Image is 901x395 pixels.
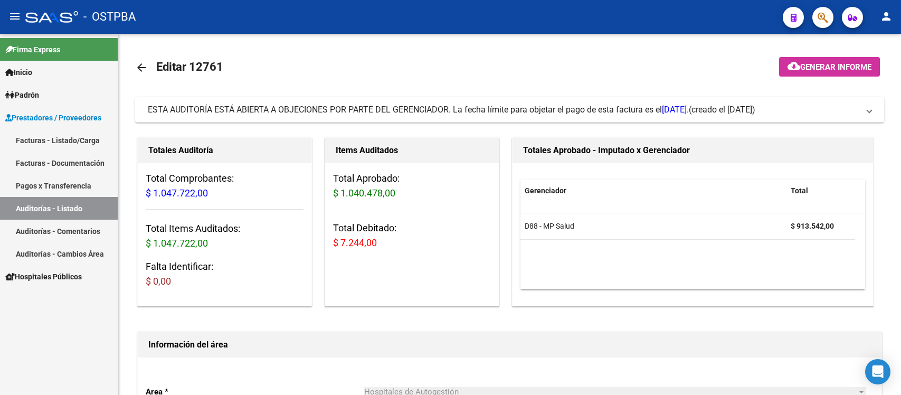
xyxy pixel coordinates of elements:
[5,44,60,55] span: Firma Express
[5,271,82,283] span: Hospitales Públicos
[148,105,689,115] span: ESTA AUDITORÍA ESTÁ ABIERTA A OBJECIONES POR PARTE DEL GERENCIADOR. La fecha límite para objetar ...
[146,187,208,199] span: $ 1.047.722,00
[5,67,32,78] span: Inicio
[135,61,148,74] mat-icon: arrow_back
[5,112,101,124] span: Prestadores / Proveedores
[333,221,491,250] h3: Total Debitado:
[520,180,786,202] datatable-header-cell: Gerenciador
[865,359,890,384] div: Open Intercom Messenger
[525,222,574,230] span: D88 - MP Salud
[148,142,301,159] h1: Totales Auditoría
[333,237,377,248] span: $ 7.244,00
[689,104,755,116] span: (creado el [DATE])
[146,221,304,251] h3: Total Items Auditados:
[146,259,304,289] h3: Falta Identificar:
[83,5,136,29] span: - OSTPBA
[146,276,171,287] span: $ 0,00
[336,142,488,159] h1: Items Auditados
[786,180,855,202] datatable-header-cell: Total
[880,10,893,23] mat-icon: person
[148,336,871,353] h1: Información del área
[156,60,223,73] span: Editar 12761
[523,142,863,159] h1: Totales Aprobado - Imputado x Gerenciador
[135,97,884,123] mat-expansion-panel-header: ESTA AUDITORÍA ESTÁ ABIERTA A OBJECIONES POR PARTE DEL GERENCIADOR. La fecha límite para objetar ...
[5,89,39,101] span: Padrón
[788,60,800,72] mat-icon: cloud_download
[146,238,208,249] span: $ 1.047.722,00
[779,57,880,77] button: Generar informe
[333,187,395,199] span: $ 1.040.478,00
[662,105,689,115] span: [DATE].
[791,186,808,195] span: Total
[525,186,566,195] span: Gerenciador
[8,10,21,23] mat-icon: menu
[791,222,834,230] strong: $ 913.542,00
[800,62,871,72] span: Generar informe
[333,171,491,201] h3: Total Aprobado:
[146,171,304,201] h3: Total Comprobantes:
